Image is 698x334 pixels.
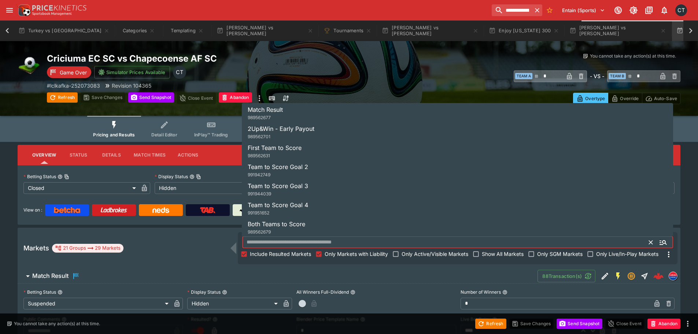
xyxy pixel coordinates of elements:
button: Actions [171,146,204,164]
span: First Team to Score [248,144,302,151]
div: Start From [573,93,680,104]
p: Game Over [60,69,87,76]
span: 2Up&Win - Early Payout [248,125,314,132]
button: Overview [26,146,62,164]
button: Templating [164,21,211,41]
p: Display Status [187,289,221,295]
button: SGM Enabled [612,269,625,283]
button: Clear [645,236,657,248]
button: Tournaments [319,21,376,41]
button: No Bookmarks [544,4,555,16]
div: 547d058f-f455-4cd4-8417-5fbae5fab876 [653,271,664,281]
img: Ladbrokes [100,207,127,213]
h5: Markets [23,244,49,252]
button: All Winners Full-Dividend [350,290,355,295]
h2: Copy To Clipboard [47,53,364,64]
button: Send Snapshot [128,92,174,103]
a: 547d058f-f455-4cd4-8417-5fbae5fab876 [651,269,666,283]
img: soccer.png [18,53,41,76]
img: Neds [152,207,169,213]
button: Display Status [222,290,227,295]
p: You cannot take any action(s) at this time. [590,53,676,59]
span: 991951652 [248,210,269,216]
img: logo-cerberus--red.svg [653,271,664,281]
img: Betcha [54,207,80,213]
a: Cerberus [233,204,277,216]
span: 989562679 [248,229,271,235]
span: Team B [609,73,626,79]
button: Documentation [642,4,655,17]
button: Select Tenant [558,4,609,16]
button: more [255,92,264,104]
button: Cameron Tarver [673,2,689,18]
p: You cannot take any action(s) at this time. [14,320,100,327]
span: 989562701 [248,134,270,139]
button: Refresh [475,319,506,329]
div: Cameron Tarver [675,4,687,16]
button: Abandon [647,319,680,329]
div: Hidden [187,298,280,309]
button: Categories [115,21,162,41]
img: Sportsbook Management [32,12,72,15]
button: Status [62,146,95,164]
button: Number of Winners [502,290,507,295]
p: Overtype [585,95,605,102]
div: 21 Groups 29 Markets [55,244,121,253]
svg: Suspended [627,272,636,280]
span: Team to Score Goal 4 [248,201,308,209]
img: Cerberus [240,207,245,213]
button: Close [657,236,670,249]
p: Auto-Save [654,95,677,102]
button: Turkey vs [GEOGRAPHIC_DATA] [14,21,114,41]
p: Betting Status [23,289,56,295]
button: Straight [638,269,651,283]
span: Detail Editor [151,132,177,137]
button: 88Transaction(s) [538,270,595,282]
button: Suspended [625,269,638,283]
button: Refresh [47,92,78,103]
p: Copy To Clipboard [47,82,100,89]
span: Include Resulted Markets [250,250,311,258]
button: Match Result [18,269,538,283]
span: Team to Score Goal 3 [248,182,308,190]
span: Mark an event as closed and abandoned. [647,319,680,327]
button: open drawer [3,4,16,17]
img: PriceKinetics [32,5,86,11]
div: Suspended [23,298,171,309]
img: TabNZ [200,207,215,213]
span: 991944039 [248,191,271,197]
p: Override [620,95,639,102]
button: Auto-Save [642,93,680,104]
p: Revision 104365 [112,82,151,89]
div: Cameron Tarver [173,66,186,79]
input: search [492,4,532,16]
button: Send Snapshot [557,319,602,329]
span: Team A [515,73,532,79]
button: more [683,319,692,328]
img: lclkafka [669,272,677,280]
div: lclkafka [669,272,677,280]
button: Betting Status [58,290,63,295]
button: [PERSON_NAME] vs [PERSON_NAME] [377,21,483,41]
span: Show All Markets [482,250,524,258]
span: 989562631 [248,153,270,158]
button: Override [608,93,642,104]
h6: - VS - [590,72,604,80]
div: Event type filters [87,116,610,142]
p: Display Status [155,173,188,180]
span: Only Live/In-Play Markets [596,250,658,258]
button: Toggle light/dark mode [627,4,640,17]
svg: More [664,250,673,259]
button: Enjoy [US_STATE] 300 [484,21,563,41]
button: Betting StatusCopy To Clipboard [58,174,63,179]
img: PriceKinetics Logo [16,3,31,18]
h6: Match Result [32,272,69,280]
button: Connected to PK [612,4,625,17]
span: 989562677 [248,115,271,120]
button: [PERSON_NAME] vs [PERSON_NAME] [212,21,318,41]
span: Pricing and Results [93,132,135,137]
button: Match Times [128,146,171,164]
span: Only SGM Markets [537,250,583,258]
div: Closed [23,182,139,194]
p: All Winners Full-Dividend [296,289,349,295]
